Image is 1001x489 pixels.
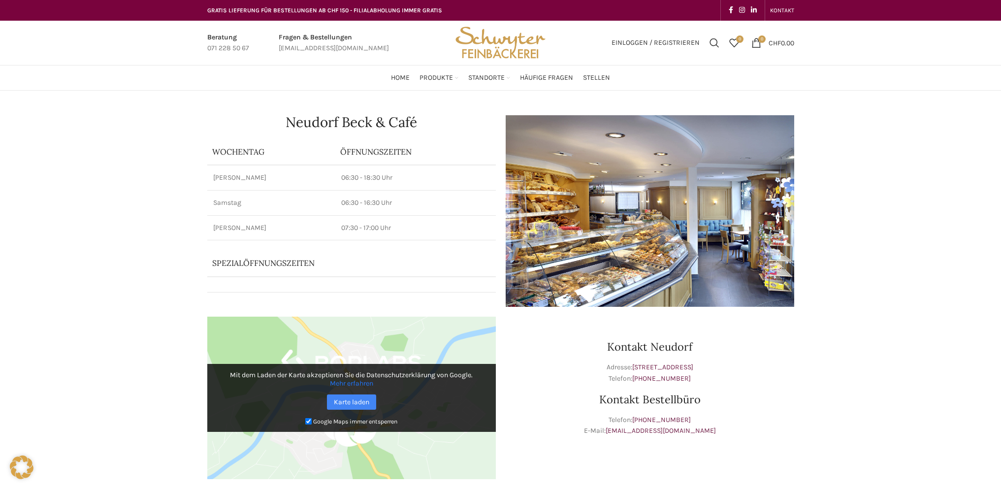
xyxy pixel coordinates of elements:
input: Google Maps immer entsperren [305,418,312,424]
span: Einloggen / Registrieren [612,39,700,46]
span: Standorte [468,73,505,83]
span: 0 [758,35,766,43]
p: Spezialöffnungszeiten [212,258,463,268]
p: Adresse: Telefon: [506,362,794,384]
a: KONTAKT [770,0,794,20]
a: Einloggen / Registrieren [607,33,705,53]
span: CHF [769,38,781,47]
a: [PHONE_NUMBER] [632,374,691,383]
a: Instagram social link [736,3,748,17]
p: 07:30 - 17:00 Uhr [341,223,490,233]
span: Home [391,73,410,83]
h3: Kontakt Neudorf [506,341,794,352]
a: Facebook social link [726,3,736,17]
p: 06:30 - 18:30 Uhr [341,173,490,183]
span: KONTAKT [770,7,794,14]
p: Mit dem Laden der Karte akzeptieren Sie die Datenschutzerklärung von Google. [214,371,489,388]
a: Mehr erfahren [330,379,373,388]
a: Infobox link [279,32,389,54]
h1: Neudorf Beck & Café [207,115,496,129]
div: Secondary navigation [765,0,799,20]
p: 06:30 - 16:30 Uhr [341,198,490,208]
a: Linkedin social link [748,3,760,17]
p: Samstag [213,198,329,208]
a: Produkte [420,68,458,88]
a: Stellen [583,68,610,88]
bdi: 0.00 [769,38,794,47]
div: Meine Wunschliste [724,33,744,53]
img: Google Maps [207,317,496,479]
div: Main navigation [202,68,799,88]
a: [STREET_ADDRESS] [632,363,693,371]
a: Standorte [468,68,510,88]
a: Karte laden [327,394,376,410]
a: Home [391,68,410,88]
a: [EMAIL_ADDRESS][DOMAIN_NAME] [606,426,716,435]
a: Häufige Fragen [520,68,573,88]
a: Infobox link [207,32,249,54]
img: Bäckerei Schwyter [452,21,549,65]
span: Stellen [583,73,610,83]
a: Suchen [705,33,724,53]
a: 0 CHF0.00 [746,33,799,53]
p: Telefon: E-Mail: [506,415,794,437]
a: Site logo [452,38,549,46]
p: Wochentag [212,146,330,157]
a: [PHONE_NUMBER] [632,416,691,424]
a: 0 [724,33,744,53]
span: 0 [736,35,743,43]
h3: Kontakt Bestellbüro [506,394,794,405]
p: ÖFFNUNGSZEITEN [340,146,491,157]
span: GRATIS LIEFERUNG FÜR BESTELLUNGEN AB CHF 150 - FILIALABHOLUNG IMMER GRATIS [207,7,442,14]
span: Häufige Fragen [520,73,573,83]
span: Produkte [420,73,453,83]
small: Google Maps immer entsperren [313,418,397,425]
p: [PERSON_NAME] [213,173,329,183]
p: [PERSON_NAME] [213,223,329,233]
